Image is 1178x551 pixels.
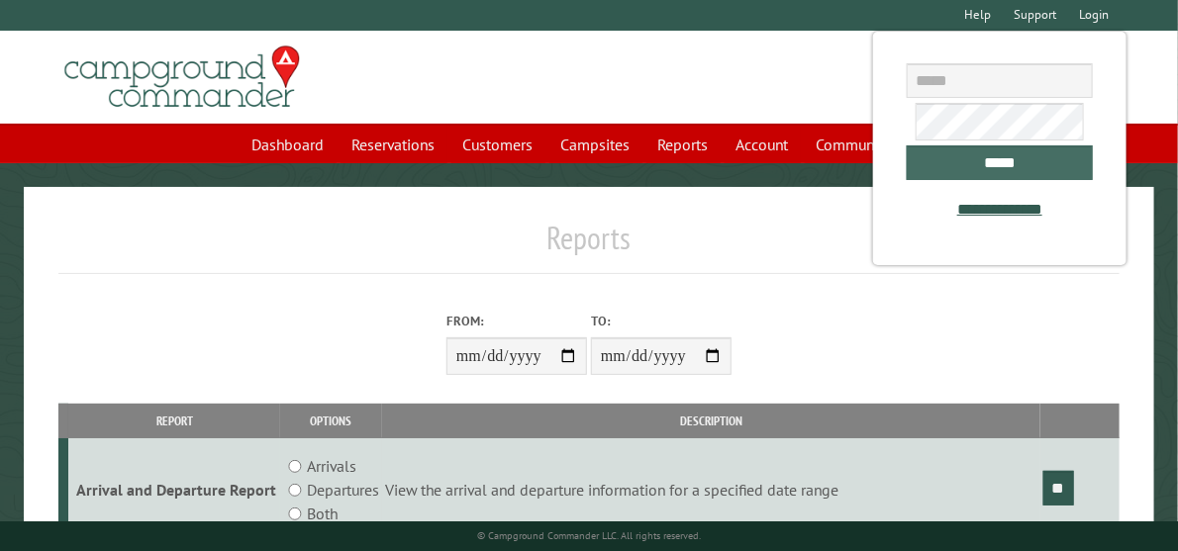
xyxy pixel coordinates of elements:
[241,126,337,163] a: Dashboard
[280,404,382,438] th: Options
[307,478,379,502] label: Departures
[446,312,587,330] label: From:
[68,404,279,438] th: Report
[58,39,306,116] img: Campground Commander
[451,126,545,163] a: Customers
[725,126,801,163] a: Account
[549,126,642,163] a: Campsites
[341,126,447,163] a: Reservations
[646,126,721,163] a: Reports
[591,312,732,330] label: To:
[307,454,356,478] label: Arrivals
[68,438,279,542] td: Arrival and Departure Report
[58,219,1119,273] h1: Reports
[477,529,701,542] small: © Campground Commander LLC. All rights reserved.
[382,404,1039,438] th: Description
[805,126,938,163] a: Communications
[307,502,338,525] label: Both
[382,438,1039,542] td: View the arrival and departure information for a specified date range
